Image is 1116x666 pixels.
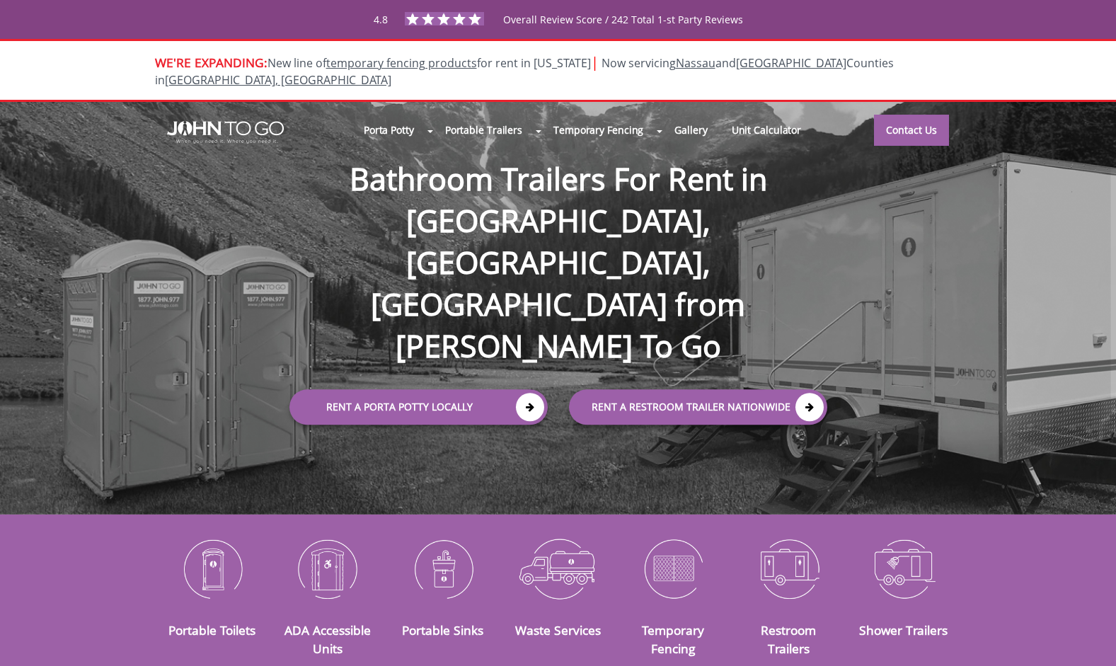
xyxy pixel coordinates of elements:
span: New line of for rent in [US_STATE] [155,55,894,88]
a: ADA Accessible Units [284,621,371,657]
a: Portable Sinks [402,621,483,638]
a: Nassau [676,55,715,71]
a: [GEOGRAPHIC_DATA], [GEOGRAPHIC_DATA] [165,72,391,88]
a: Restroom Trailers [761,621,816,657]
a: Porta Potty [352,115,426,145]
img: ADA-Accessible-Units-icon_N.png [280,532,374,605]
a: rent a RESTROOM TRAILER Nationwide [569,389,827,425]
a: Portable Toilets [168,621,255,638]
img: Temporary-Fencing-cion_N.png [626,532,720,605]
img: Restroom-Trailers-icon_N.png [742,532,836,605]
a: [GEOGRAPHIC_DATA] [736,55,846,71]
a: Portable Trailers [433,115,534,145]
a: Temporary Fencing [541,115,655,145]
img: Waste-Services-icon_N.png [511,532,605,605]
a: Contact Us [874,115,949,146]
a: Waste Services [515,621,601,638]
span: WE'RE EXPANDING: [155,54,268,71]
a: Unit Calculator [720,115,814,145]
a: temporary fencing products [326,55,477,71]
img: JOHN to go [167,121,284,144]
a: Temporary Fencing [642,621,704,657]
a: Gallery [662,115,719,145]
img: Portable-Sinks-icon_N.png [396,532,490,605]
img: Portable-Toilets-icon_N.png [166,532,260,605]
span: Overall Review Score / 242 Total 1-st Party Reviews [503,13,743,54]
span: 4.8 [374,13,388,26]
a: Shower Trailers [859,621,948,638]
a: Rent a Porta Potty Locally [289,389,548,425]
img: Shower-Trailers-icon_N.png [857,532,951,605]
span: | [591,52,599,71]
h1: Bathroom Trailers For Rent in [GEOGRAPHIC_DATA], [GEOGRAPHIC_DATA], [GEOGRAPHIC_DATA] from [PERSO... [275,113,841,367]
